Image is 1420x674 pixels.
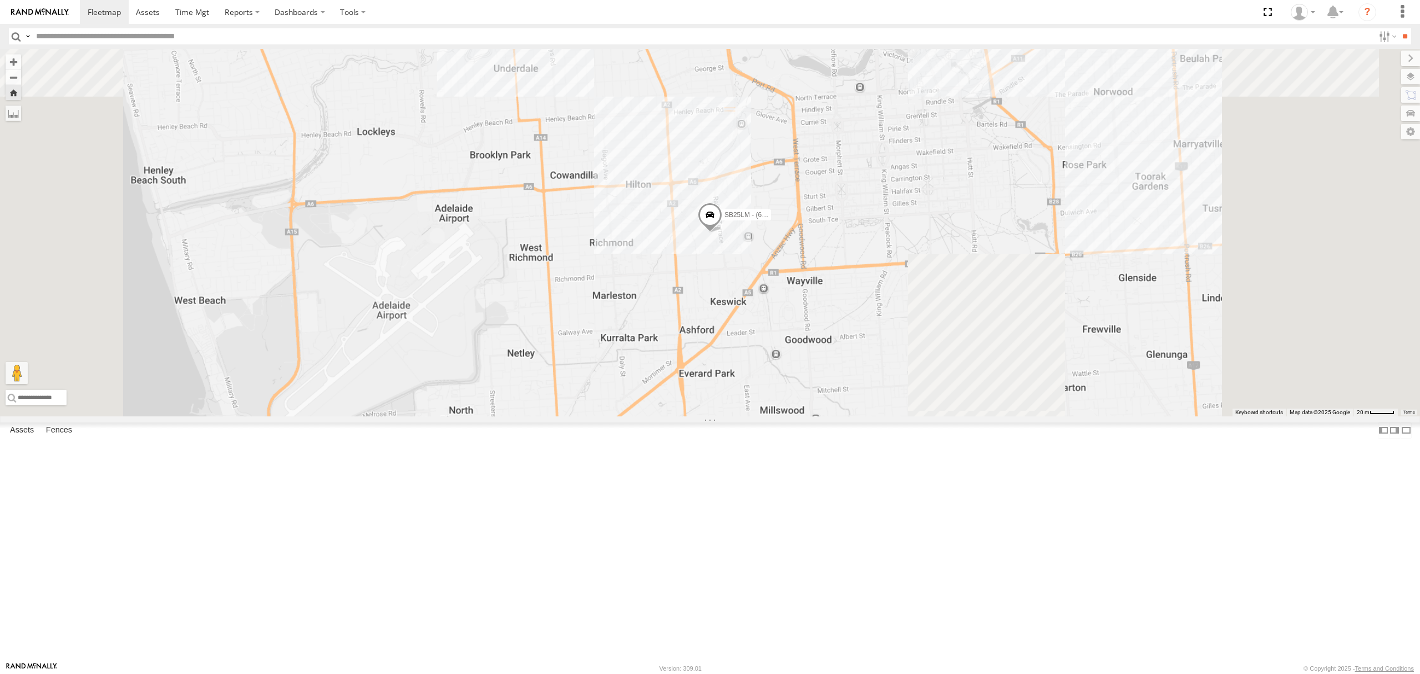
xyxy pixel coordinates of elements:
div: Version: 309.01 [660,665,702,672]
button: Map Scale: 20 m per 41 pixels [1353,409,1398,416]
label: Measure [6,105,21,121]
a: Visit our Website [6,663,57,674]
label: Fences [40,422,78,438]
label: Map Settings [1401,124,1420,139]
button: Drag Pegman onto the map to open Street View [6,362,28,384]
a: Terms and Conditions [1355,665,1414,672]
i: ? [1358,3,1376,21]
div: Peter Lu [1287,4,1319,21]
div: © Copyright 2025 - [1304,665,1414,672]
button: Keyboard shortcuts [1235,409,1283,416]
label: Search Query [23,28,32,44]
span: Map data ©2025 Google [1290,409,1350,415]
button: Zoom Home [6,85,21,100]
span: SB25LM - (6P HINO) R6 [724,211,797,219]
button: Zoom in [6,54,21,69]
img: rand-logo.svg [11,8,69,16]
a: Terms (opens in new tab) [1403,410,1415,415]
label: Assets [4,422,39,438]
label: Search Filter Options [1375,28,1398,44]
label: Dock Summary Table to the Left [1378,422,1389,439]
label: Hide Summary Table [1401,422,1412,439]
label: Dock Summary Table to the Right [1389,422,1400,439]
span: 20 m [1357,409,1370,415]
button: Zoom out [6,69,21,85]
